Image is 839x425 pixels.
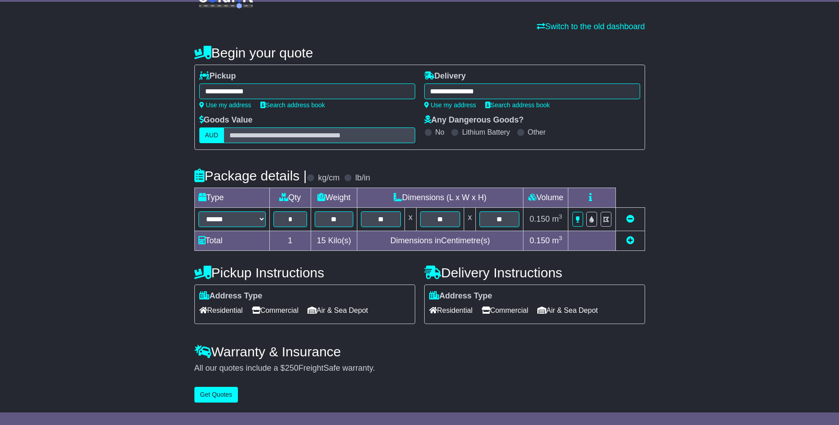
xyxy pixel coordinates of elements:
[199,101,251,109] a: Use my address
[260,101,325,109] a: Search address book
[194,344,645,359] h4: Warranty & Insurance
[462,128,510,136] label: Lithium Battery
[482,303,528,317] span: Commercial
[199,127,224,143] label: AUD
[311,231,357,251] td: Kilo(s)
[424,101,476,109] a: Use my address
[424,265,645,280] h4: Delivery Instructions
[269,231,311,251] td: 1
[626,236,634,245] a: Add new item
[552,236,562,245] span: m
[252,303,299,317] span: Commercial
[269,188,311,208] td: Qty
[317,236,326,245] span: 15
[559,213,562,220] sup: 3
[194,364,645,373] div: All our quotes include a $ FreightSafe warranty.
[311,188,357,208] td: Weight
[559,235,562,241] sup: 3
[318,173,339,183] label: kg/cm
[429,291,492,301] label: Address Type
[355,173,370,183] label: lb/in
[194,168,307,183] h4: Package details |
[537,22,645,31] a: Switch to the old dashboard
[424,71,466,81] label: Delivery
[194,188,269,208] td: Type
[307,303,368,317] span: Air & Sea Depot
[199,115,253,125] label: Goods Value
[194,387,238,403] button: Get Quotes
[285,364,299,372] span: 250
[552,215,562,223] span: m
[530,215,550,223] span: 0.150
[528,128,546,136] label: Other
[199,71,236,81] label: Pickup
[485,101,550,109] a: Search address book
[537,303,598,317] span: Air & Sea Depot
[194,45,645,60] h4: Begin your quote
[357,231,523,251] td: Dimensions in Centimetre(s)
[523,188,568,208] td: Volume
[530,236,550,245] span: 0.150
[199,291,263,301] label: Address Type
[435,128,444,136] label: No
[626,215,634,223] a: Remove this item
[357,188,523,208] td: Dimensions (L x W x H)
[424,115,524,125] label: Any Dangerous Goods?
[194,265,415,280] h4: Pickup Instructions
[464,208,476,231] td: x
[199,303,243,317] span: Residential
[194,231,269,251] td: Total
[429,303,473,317] span: Residential
[404,208,416,231] td: x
